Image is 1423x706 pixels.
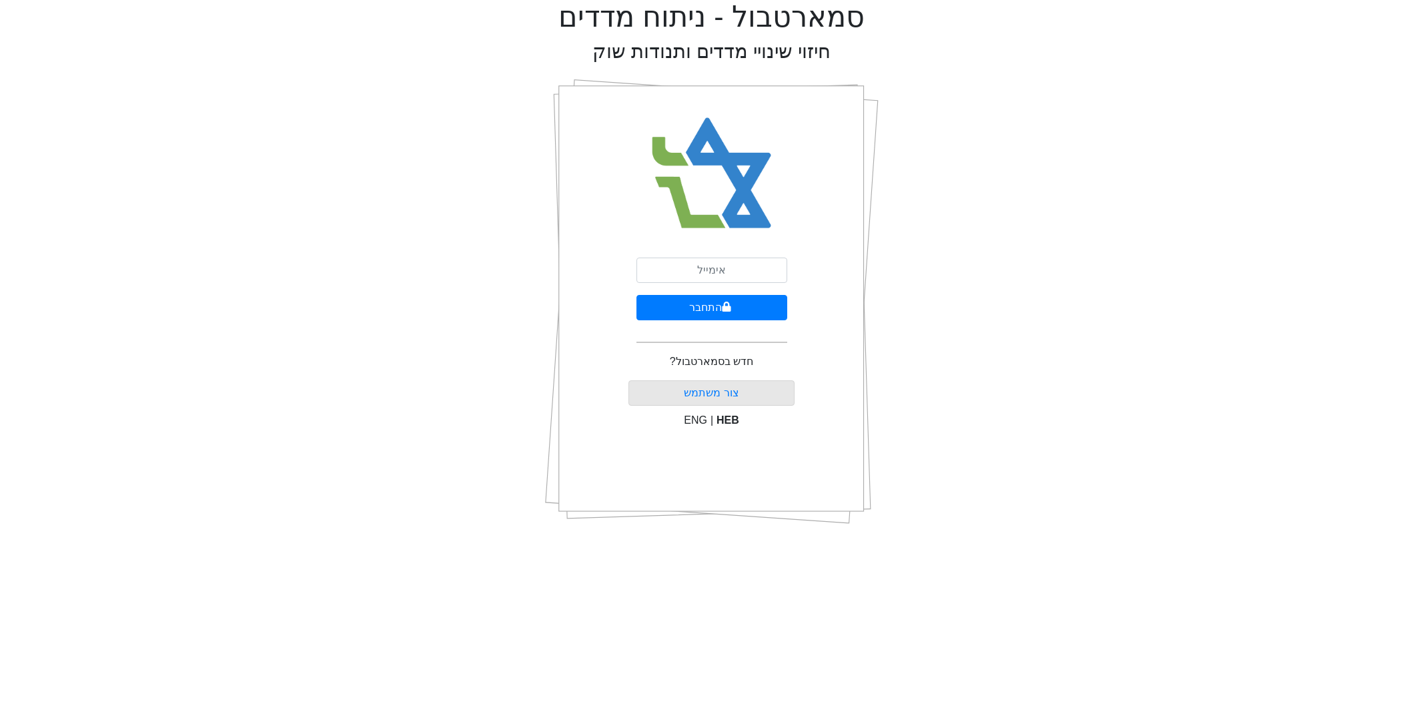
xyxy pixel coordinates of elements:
span: | [710,414,713,426]
input: אימייל [636,258,787,283]
h2: חיזוי שינויי מדדים ותנודות שוק [592,40,831,63]
button: צור משתמש [628,380,795,406]
span: HEB [717,414,739,426]
a: צור משתמש [684,387,739,398]
span: ENG [684,414,707,426]
img: Smart Bull [639,100,784,247]
p: חדש בסמארטבול? [670,354,753,370]
button: התחבר [636,295,787,320]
